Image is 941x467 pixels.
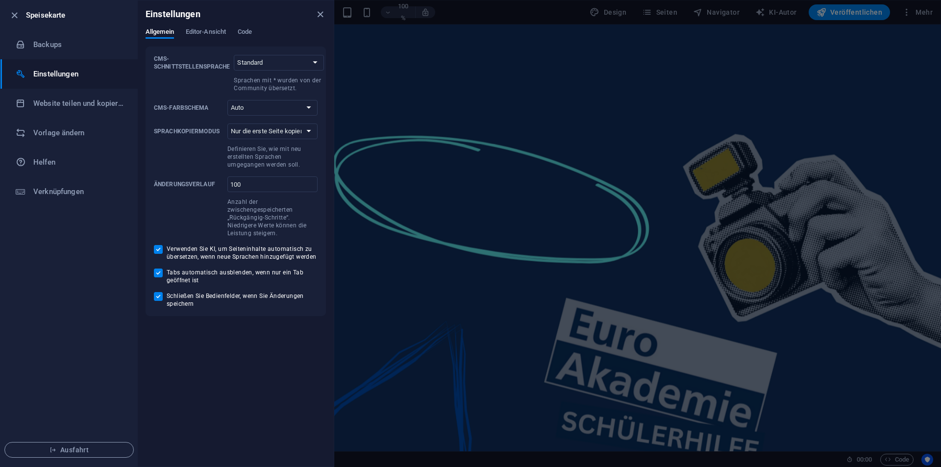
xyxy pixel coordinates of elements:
[146,9,200,19] font: Einstellungen
[33,187,84,196] font: Verknüpfungen
[0,147,138,177] a: Helfen
[167,269,303,284] font: Tabs automatisch ausblenden, wenn nur ein Tab geöffnet ist
[26,11,66,20] font: Speisekarte
[227,176,318,192] input: ÄnderungsverlaufAnzahl der zwischengespeicherten „Rückgängig-Schritte“. Niedrigere Werte können d...
[227,146,301,168] font: Definieren Sie, wie mit neu erstellten Sprachen umgegangen werden soll.
[60,446,89,454] font: Ausfahrt
[154,181,215,188] font: Änderungsverlauf
[146,28,326,47] div: Einstellungen
[227,100,318,116] select: CMS-Farbschema
[146,28,174,35] font: Allgemein
[4,442,134,458] button: Ausfahrt
[186,28,226,35] font: Editor-Ansicht
[234,77,321,92] font: Sprachen mit * wurden von der Community übersetzt.
[167,293,304,307] font: Schließen Sie Bedienfelder, wenn Sie Änderungen speichern
[238,28,252,35] font: Code
[234,55,324,71] select: CMS-SchnittstellenspracheSprachen mit * wurden von der Community übersetzt.
[154,104,209,111] font: CMS-Farbschema
[227,198,307,237] font: Anzahl der zwischengespeicherten „Rückgängig-Schritte“. Niedrigere Werte können die Leistung stei...
[33,99,126,108] font: Website teilen und kopieren
[167,246,317,260] font: Verwenden Sie KI, um Seiteninhalte automatisch zu übersetzen, wenn neue Sprachen hinzugefügt werden
[33,40,62,49] font: Backups
[33,158,55,167] font: Helfen
[33,128,84,137] font: Vorlage ändern
[33,70,78,78] font: Einstellungen
[227,123,318,139] select: SprachkopiermodusDefinieren Sie, wie mit neu erstellten Sprachen umgegangen werden soll.
[154,128,220,135] font: Sprachkopiermodus
[314,8,326,20] button: schließen
[154,55,230,70] font: CMS-Schnittstellensprache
